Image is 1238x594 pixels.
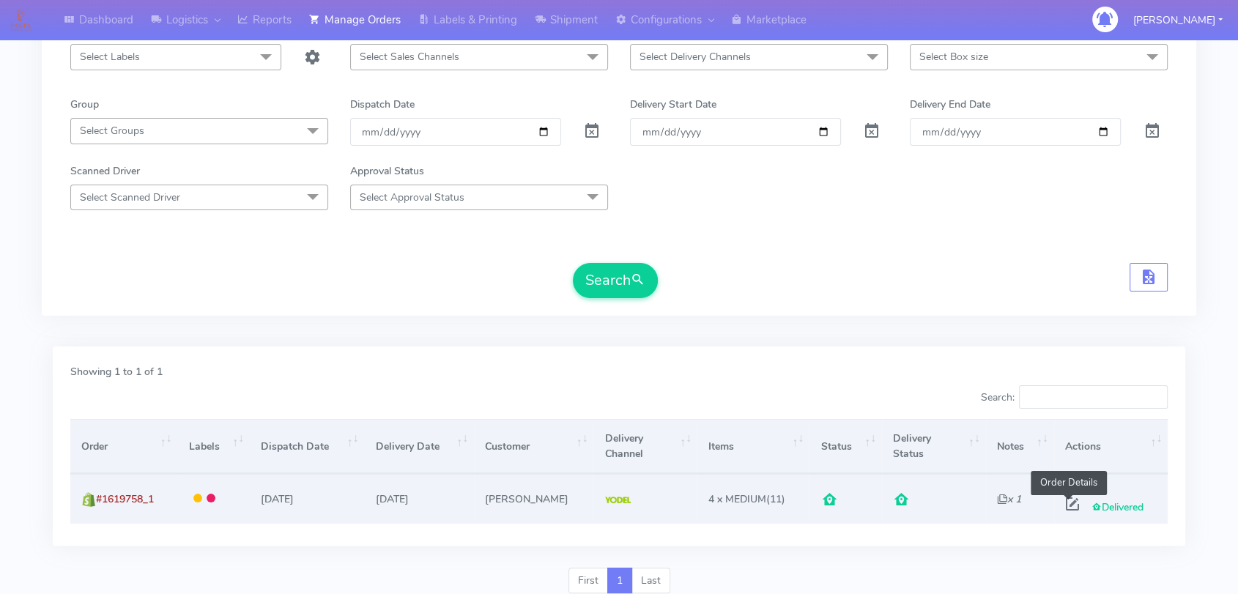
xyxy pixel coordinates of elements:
[80,124,144,138] span: Select Groups
[1054,419,1168,474] th: Actions: activate to sort column ascending
[605,497,631,504] img: Yodel
[809,419,882,474] th: Status: activate to sort column ascending
[350,97,415,112] label: Dispatch Date
[70,97,99,112] label: Group
[882,419,986,474] th: Delivery Status: activate to sort column ascending
[250,419,364,474] th: Dispatch Date: activate to sort column ascending
[70,364,163,379] label: Showing 1 to 1 of 1
[80,190,180,204] span: Select Scanned Driver
[919,50,988,64] span: Select Box size
[1122,5,1234,35] button: [PERSON_NAME]
[81,492,96,507] img: shopify.png
[1019,385,1168,409] input: Search:
[80,50,140,64] span: Select Labels
[697,419,809,474] th: Items: activate to sort column ascending
[607,568,632,594] a: 1
[177,419,250,474] th: Labels: activate to sort column ascending
[640,50,751,64] span: Select Delivery Channels
[250,474,364,523] td: [DATE]
[360,50,459,64] span: Select Sales Channels
[360,190,464,204] span: Select Approval Status
[474,474,593,523] td: [PERSON_NAME]
[997,492,1021,506] i: x 1
[70,419,177,474] th: Order: activate to sort column ascending
[1091,500,1144,514] span: Delivered
[70,163,140,179] label: Scanned Driver
[364,419,474,474] th: Delivery Date: activate to sort column ascending
[630,97,716,112] label: Delivery Start Date
[986,419,1054,474] th: Notes: activate to sort column ascending
[474,419,593,474] th: Customer: activate to sort column ascending
[910,97,990,112] label: Delivery End Date
[708,492,785,506] span: (11)
[593,419,697,474] th: Delivery Channel: activate to sort column ascending
[980,385,1168,409] label: Search:
[96,492,154,506] span: #1619758_1
[364,474,474,523] td: [DATE]
[573,263,658,298] button: Search
[350,163,424,179] label: Approval Status
[708,492,766,506] span: 4 x MEDIUM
